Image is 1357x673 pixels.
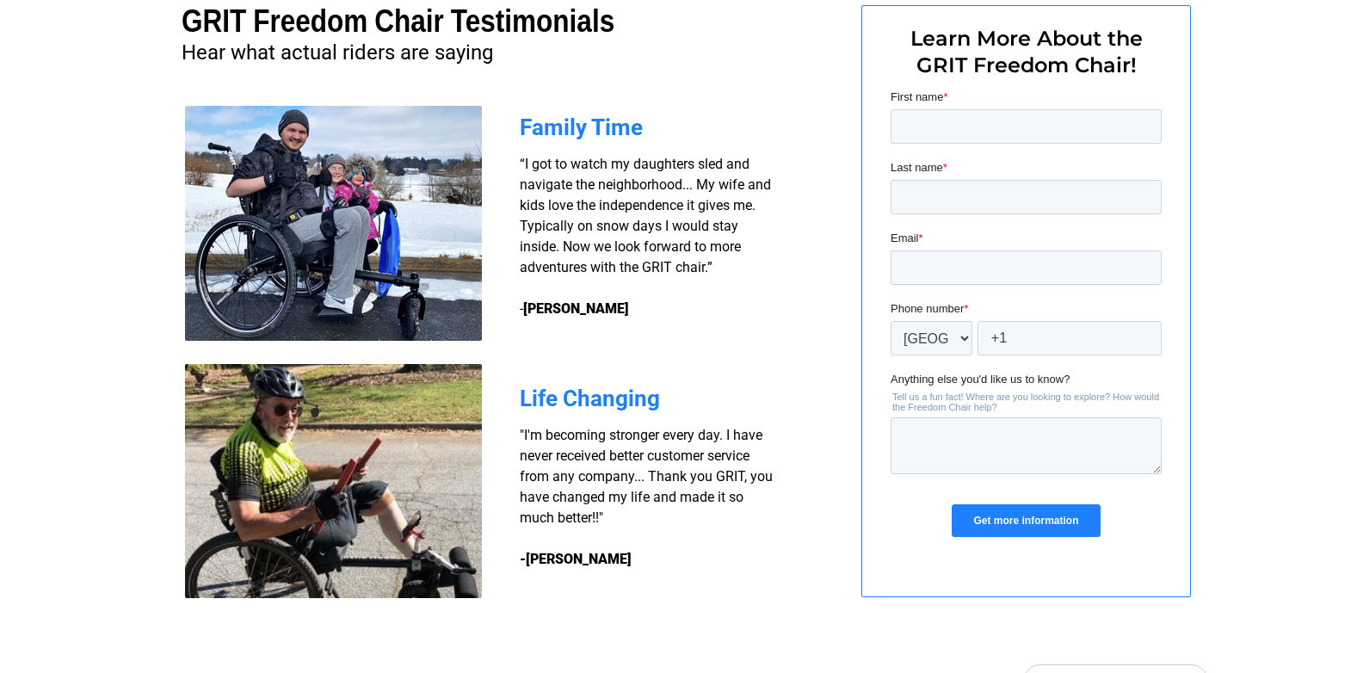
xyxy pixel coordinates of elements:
span: "I'm becoming stronger every day. I have never received better customer service from any company.... [520,427,773,526]
span: GRIT Freedom Chair Testimonials [182,3,614,39]
span: Hear what actual riders are saying [182,40,493,65]
span: Learn More About the GRIT Freedom Chair! [910,26,1143,77]
strong: -[PERSON_NAME] [520,551,632,567]
span: “I got to watch my daughters sled and navigate the neighborhood... My wife and kids love the inde... [520,156,771,317]
span: Family Time [520,114,643,140]
iframe: Form 0 [891,89,1162,552]
span: Life Changing [520,386,660,411]
strong: [PERSON_NAME] [523,300,629,317]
